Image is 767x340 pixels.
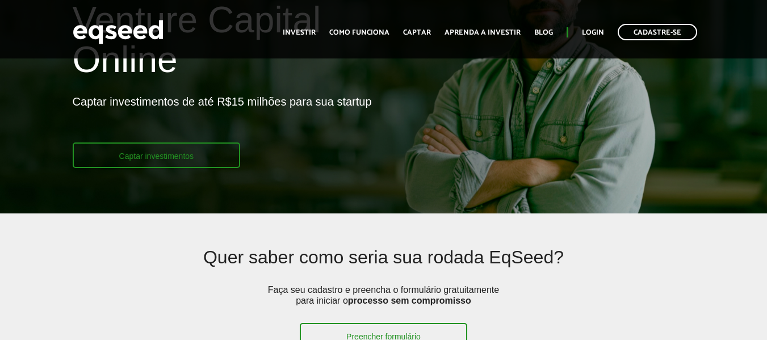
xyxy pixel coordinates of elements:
[534,29,553,36] a: Blog
[264,284,502,323] p: Faça seu cadastro e preencha o formulário gratuitamente para iniciar o
[283,29,316,36] a: Investir
[445,29,521,36] a: Aprenda a investir
[73,17,164,47] img: EqSeed
[136,247,631,284] h2: Quer saber como seria sua rodada EqSeed?
[618,24,697,40] a: Cadastre-se
[582,29,604,36] a: Login
[73,142,241,168] a: Captar investimentos
[73,95,372,142] p: Captar investimentos de até R$15 milhões para sua startup
[403,29,431,36] a: Captar
[329,29,389,36] a: Como funciona
[348,296,471,305] strong: processo sem compromisso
